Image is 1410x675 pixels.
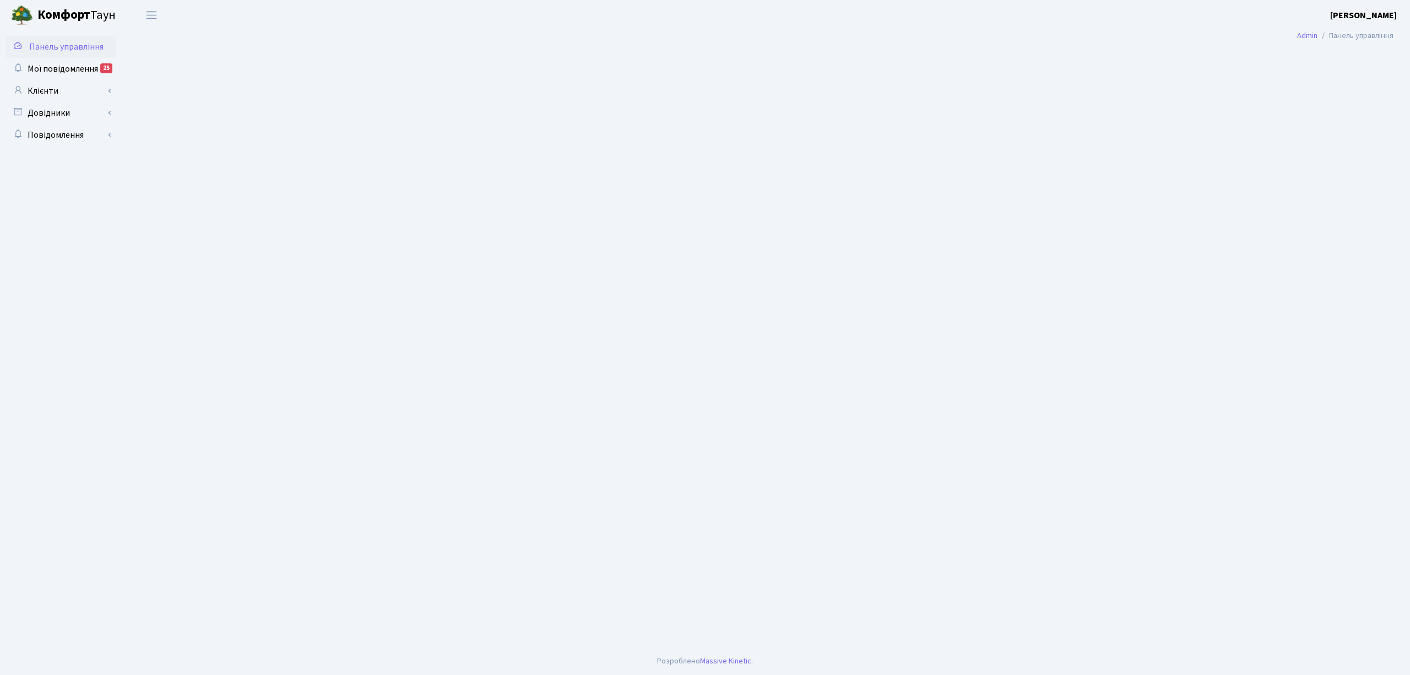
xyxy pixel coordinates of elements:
img: logo.png [11,4,33,26]
button: Переключити навігацію [138,6,165,24]
span: Панель управління [29,41,104,53]
b: Комфорт [37,6,90,24]
div: Розроблено . [657,655,753,667]
a: Довідники [6,102,116,124]
div: 25 [100,63,112,73]
span: Таун [37,6,116,25]
a: Клієнти [6,80,116,102]
a: Admin [1297,30,1317,41]
li: Панель управління [1317,30,1393,42]
a: Мої повідомлення25 [6,58,116,80]
span: Мої повідомлення [28,63,98,75]
b: [PERSON_NAME] [1330,9,1397,21]
a: Повідомлення [6,124,116,146]
a: [PERSON_NAME] [1330,9,1397,22]
a: Massive Kinetic [700,655,751,667]
a: Панель управління [6,36,116,58]
nav: breadcrumb [1281,24,1410,47]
